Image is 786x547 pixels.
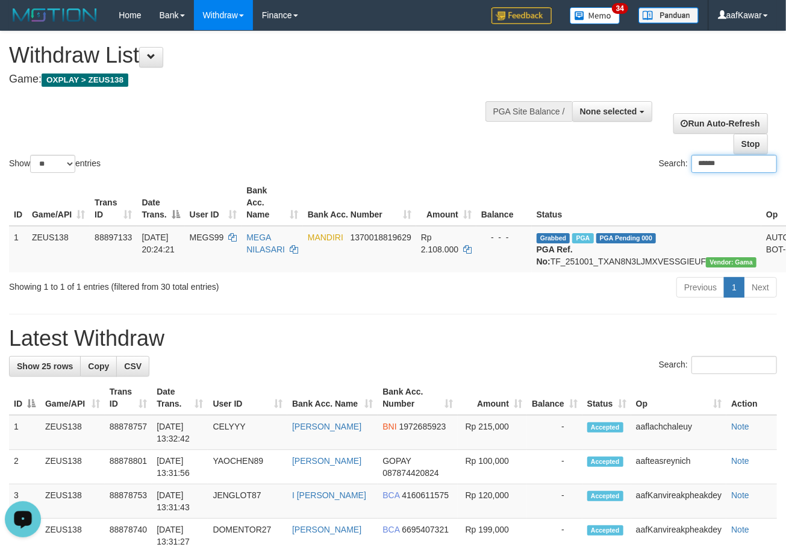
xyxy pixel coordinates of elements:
img: MOTION_logo.png [9,6,101,24]
span: Accepted [587,422,623,433]
span: PGA Pending [596,233,657,243]
a: Stop [734,134,768,154]
td: ZEUS138 [40,450,105,484]
span: Copy 6695407321 to clipboard [402,525,449,534]
th: Bank Acc. Name: activate to sort column ascending [287,381,378,415]
th: Balance [476,180,532,226]
th: ID [9,180,27,226]
td: ZEUS138 [27,226,90,272]
span: BNI [382,422,396,431]
a: Note [731,525,749,534]
th: ID: activate to sort column descending [9,381,40,415]
td: 88878757 [105,415,152,450]
span: Accepted [587,491,623,501]
span: Grabbed [537,233,570,243]
span: Copy [88,361,109,371]
span: Copy 1370018819629 to clipboard [351,233,411,242]
h4: Game: [9,73,512,86]
span: Copy 4160611575 to clipboard [402,490,449,500]
span: GOPAY [382,456,411,466]
span: BCA [382,525,399,534]
a: Previous [676,277,725,298]
td: 1 [9,415,40,450]
th: Amount: activate to sort column ascending [458,381,527,415]
button: None selected [572,101,652,122]
div: - - - [481,231,527,243]
span: 88897133 [95,233,132,242]
span: Copy 087874420824 to clipboard [382,468,438,478]
td: [DATE] 13:32:42 [152,415,208,450]
a: Copy [80,356,117,377]
td: Rp 100,000 [458,450,527,484]
span: Show 25 rows [17,361,73,371]
td: - [527,415,582,450]
a: [PERSON_NAME] [292,525,361,534]
span: Rp 2.108.000 [421,233,458,254]
td: [DATE] 13:31:56 [152,450,208,484]
td: - [527,450,582,484]
span: Copy 1972685923 to clipboard [399,422,446,431]
a: CSV [116,356,149,377]
td: 2 [9,450,40,484]
input: Search: [691,155,777,173]
span: None selected [580,107,637,116]
span: [DATE] 20:24:21 [142,233,175,254]
td: aafteasreynich [631,450,726,484]
span: CSV [124,361,142,371]
label: Search: [659,155,777,173]
th: Game/API: activate to sort column ascending [27,180,90,226]
th: Date Trans.: activate to sort column descending [137,180,184,226]
a: Run Auto-Refresh [673,113,768,134]
th: Bank Acc. Number: activate to sort column ascending [303,180,416,226]
a: I [PERSON_NAME] [292,490,366,500]
div: PGA Site Balance / [485,101,572,122]
th: Balance: activate to sort column ascending [527,381,582,415]
select: Showentries [30,155,75,173]
span: OXPLAY > ZEUS138 [42,73,128,87]
h1: Latest Withdraw [9,327,777,351]
td: TF_251001_TXAN8N3LJMXVESSGIEUF [532,226,761,272]
td: aafKanvireakpheakdey [631,484,726,519]
img: Feedback.jpg [491,7,552,24]
th: Trans ID: activate to sort column ascending [105,381,152,415]
a: [PERSON_NAME] [292,422,361,431]
img: Button%20Memo.svg [570,7,620,24]
a: Next [744,277,777,298]
a: Note [731,422,749,431]
th: User ID: activate to sort column ascending [185,180,242,226]
td: JENGLOT87 [208,484,287,519]
span: Vendor URL: https://trx31.1velocity.biz [706,257,756,267]
a: [PERSON_NAME] [292,456,361,466]
a: Note [731,456,749,466]
th: Trans ID: activate to sort column ascending [90,180,137,226]
label: Show entries [9,155,101,173]
input: Search: [691,356,777,374]
th: Status [532,180,761,226]
td: 3 [9,484,40,519]
th: Status: activate to sort column ascending [582,381,631,415]
th: Amount: activate to sort column ascending [416,180,476,226]
th: Bank Acc. Name: activate to sort column ascending [242,180,303,226]
td: [DATE] 13:31:43 [152,484,208,519]
td: Rp 215,000 [458,415,527,450]
a: 1 [724,277,744,298]
th: Game/API: activate to sort column ascending [40,381,105,415]
a: Note [731,490,749,500]
td: - [527,484,582,519]
a: Show 25 rows [9,356,81,377]
span: Accepted [587,525,623,536]
span: Accepted [587,457,623,467]
div: Showing 1 to 1 of 1 entries (filtered from 30 total entries) [9,276,319,293]
td: ZEUS138 [40,484,105,519]
th: Op: activate to sort column ascending [631,381,726,415]
a: MEGA NILASARI [246,233,285,254]
label: Search: [659,356,777,374]
span: 34 [612,3,628,14]
th: User ID: activate to sort column ascending [208,381,287,415]
th: Date Trans.: activate to sort column ascending [152,381,208,415]
td: 88878753 [105,484,152,519]
th: Bank Acc. Number: activate to sort column ascending [378,381,458,415]
span: Marked by aafsolysreylen [572,233,593,243]
h1: Withdraw List [9,43,512,67]
span: MEGS99 [190,233,224,242]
